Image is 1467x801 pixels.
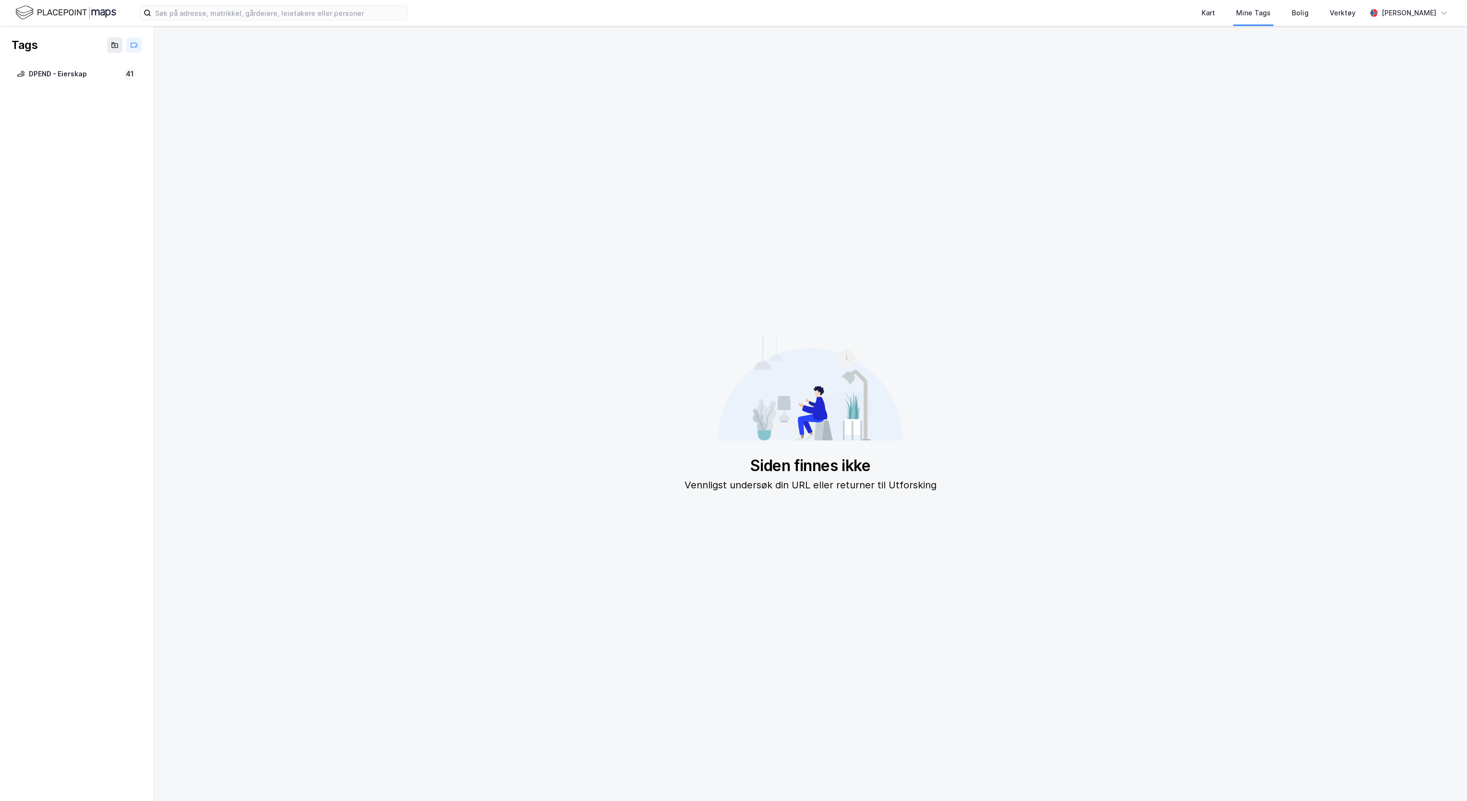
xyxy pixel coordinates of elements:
[1330,7,1356,19] div: Verktøy
[151,6,408,20] input: Søk på adresse, matrikkel, gårdeiere, leietakere eller personer
[1419,755,1467,801] iframe: Chat Widget
[1419,755,1467,801] div: Kontrollprogram for chat
[15,4,116,21] img: logo.f888ab2527a4732fd821a326f86c7f29.svg
[29,68,120,80] div: DPEND - Eierskap
[685,456,937,475] div: Siden finnes ikke
[12,37,37,53] div: Tags
[124,68,136,80] div: 41
[12,64,142,84] a: DPEND - Eierskap41
[1382,7,1436,19] div: [PERSON_NAME]
[1292,7,1309,19] div: Bolig
[1236,7,1271,19] div: Mine Tags
[685,477,937,493] div: Vennligst undersøk din URL eller returner til Utforsking
[1202,7,1215,19] div: Kart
